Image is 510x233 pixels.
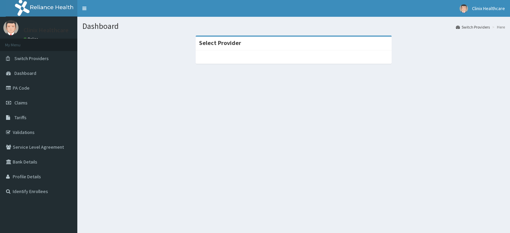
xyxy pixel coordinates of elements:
[3,20,18,35] img: User Image
[14,55,49,61] span: Switch Providers
[456,24,490,30] a: Switch Providers
[472,5,505,11] span: Clinix Healthcare
[14,70,36,76] span: Dashboard
[460,4,468,13] img: User Image
[491,24,505,30] li: Here
[14,114,27,121] span: Tariffs
[24,37,40,41] a: Online
[199,39,241,47] strong: Select Provider
[24,27,69,33] p: Clinix Healthcare
[14,100,28,106] span: Claims
[82,22,505,31] h1: Dashboard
